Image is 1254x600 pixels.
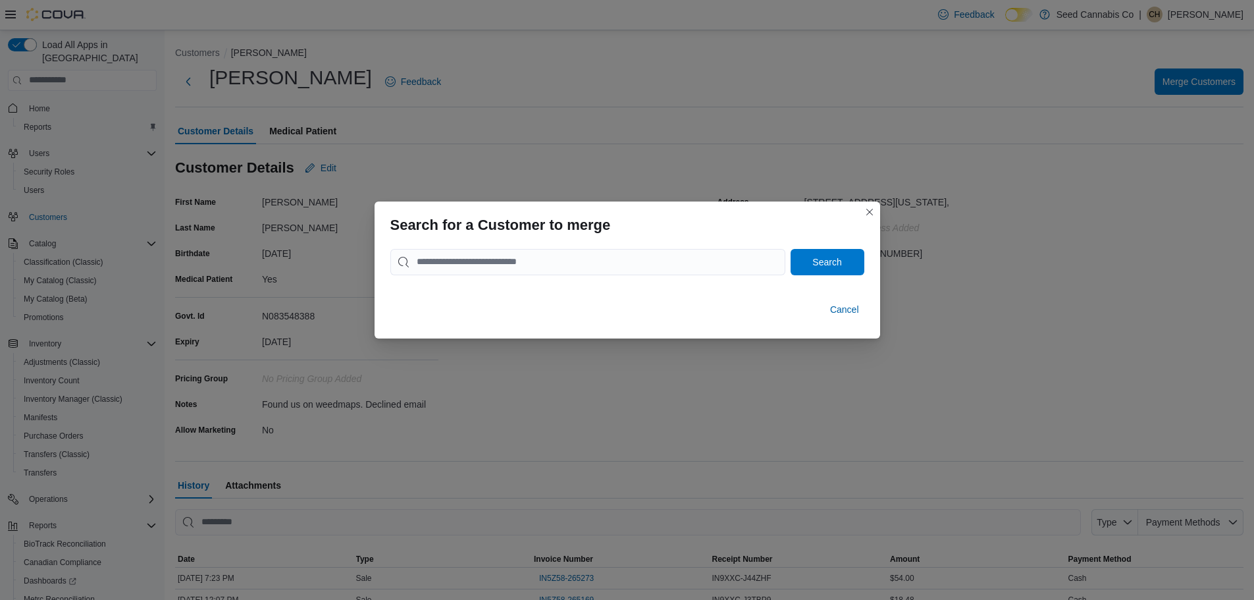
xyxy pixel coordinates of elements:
[812,256,841,269] span: Search
[390,217,611,233] h3: Search for a Customer to merge
[862,204,877,220] button: Closes this modal window
[791,249,864,275] button: Search
[830,303,859,316] span: Cancel
[825,296,864,323] button: Cancel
